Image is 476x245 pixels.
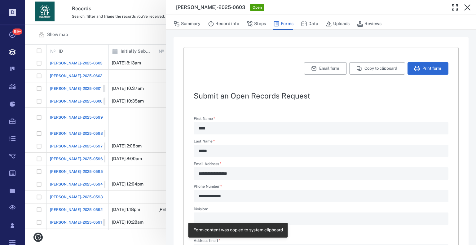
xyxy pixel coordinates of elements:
[194,207,448,212] label: Division:
[449,1,461,14] button: Toggle Fullscreen
[176,4,245,11] h3: [PERSON_NAME]-2025-0603
[301,18,318,30] button: Data
[194,162,448,167] label: Email Address
[174,18,201,30] button: Summary
[194,139,448,145] label: Last Name
[408,62,448,75] button: Print form
[194,122,448,134] div: First Name
[357,18,381,30] button: Reviews
[208,18,239,30] button: Record info
[194,185,448,190] label: Phone Number
[194,145,448,157] div: Last Name
[194,190,448,202] div: Phone Number
[14,4,27,10] span: Help
[247,18,266,30] button: Steps
[326,18,350,30] button: Uploads
[194,239,448,244] label: Address line 1
[12,28,22,35] span: 99+
[194,212,448,225] div: Division:
[194,117,448,122] label: First Name
[194,92,448,99] h2: Submit an Open Records Request
[9,9,16,16] p: D
[304,62,347,75] button: Email form
[349,62,405,75] button: Copy to clipboard
[193,225,283,236] div: Form content was copied to system clipboard
[194,167,448,180] div: Email Address
[273,18,293,30] button: Forms
[461,1,474,14] button: Close
[251,5,263,10] span: Open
